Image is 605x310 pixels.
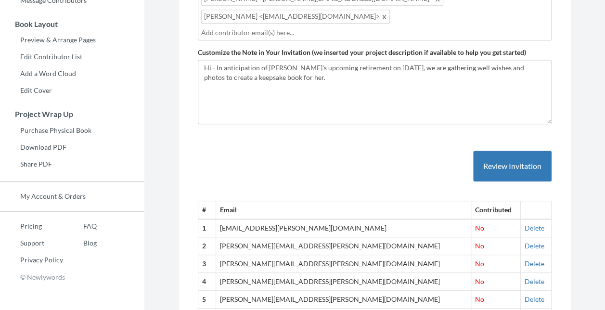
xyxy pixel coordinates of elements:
[475,259,484,268] span: No
[216,273,471,291] td: [PERSON_NAME][EMAIL_ADDRESS][PERSON_NAME][DOMAIN_NAME]
[198,273,216,291] th: 4
[198,237,216,255] th: 2
[63,219,97,233] a: FAQ
[198,48,526,57] label: Customize the Note in Your Invitation (we inserted your project description if available to help ...
[198,255,216,273] th: 3
[198,291,216,309] th: 5
[216,237,471,255] td: [PERSON_NAME][EMAIL_ADDRESS][PERSON_NAME][DOMAIN_NAME]
[525,277,544,285] a: Delete
[216,219,471,237] td: [EMAIL_ADDRESS][PERSON_NAME][DOMAIN_NAME]
[475,295,484,303] span: No
[216,291,471,309] td: [PERSON_NAME][EMAIL_ADDRESS][PERSON_NAME][DOMAIN_NAME]
[475,242,484,250] span: No
[473,151,552,182] button: Review Invitation
[198,60,552,124] textarea: Hi - In anticipation of [PERSON_NAME]'s upcoming retirement on [DATE], we are gathering well wish...
[525,295,544,303] a: Delete
[475,277,484,285] span: No
[198,201,216,219] th: #
[525,224,544,232] a: Delete
[198,219,216,237] th: 1
[0,20,144,28] h3: Book Layout
[471,201,520,219] th: Contributed
[216,201,471,219] th: Email
[201,10,390,24] span: [PERSON_NAME] <[EMAIL_ADDRESS][DOMAIN_NAME]>
[475,224,484,232] span: No
[216,255,471,273] td: [PERSON_NAME][EMAIL_ADDRESS][PERSON_NAME][DOMAIN_NAME]
[63,236,97,250] a: Blog
[525,259,544,268] a: Delete
[201,27,548,38] input: Add contributor email(s) here...
[19,7,54,15] span: Support
[525,242,544,250] a: Delete
[0,110,144,118] h3: Project Wrap Up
